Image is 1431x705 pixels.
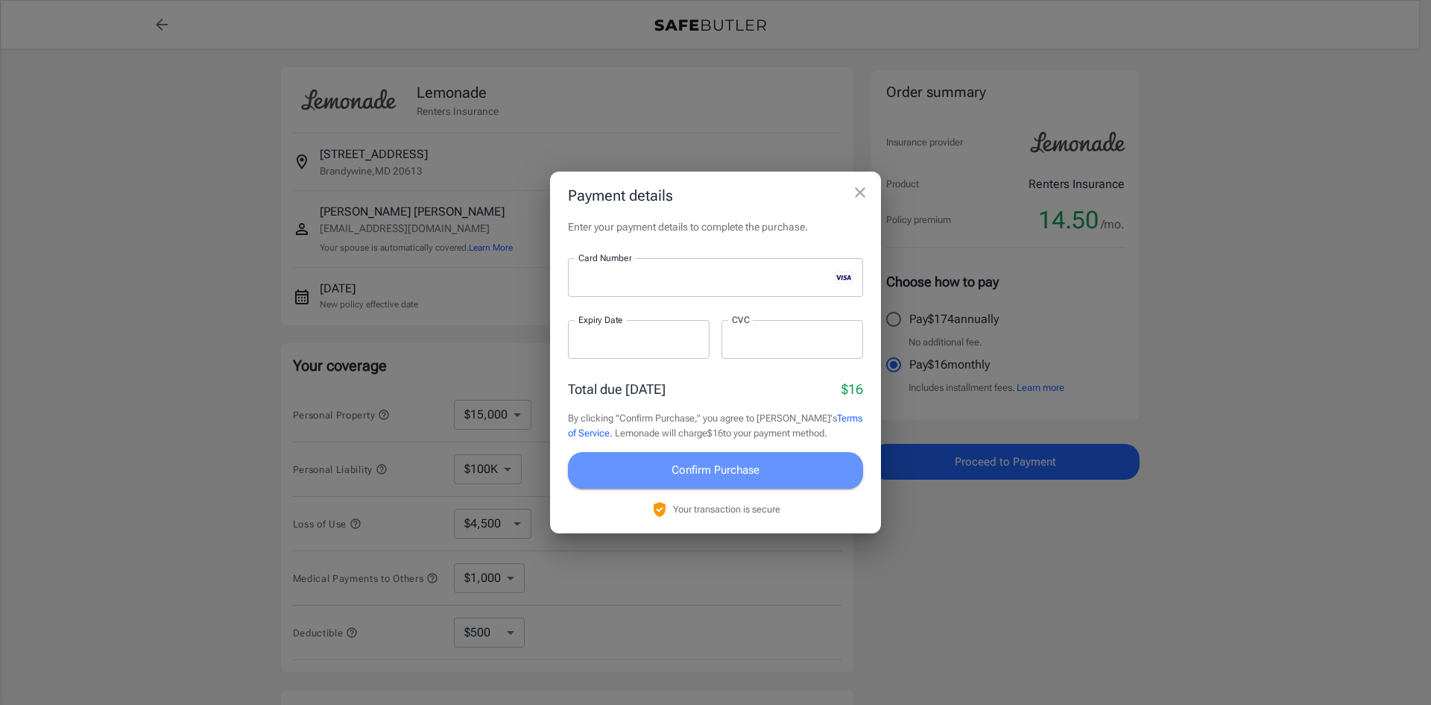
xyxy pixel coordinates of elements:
a: Terms of Service [568,413,862,439]
iframe: Secure expiration date input frame [578,333,699,347]
p: Your transaction is secure [673,502,780,516]
label: CVC [732,313,750,326]
iframe: Secure card number input frame [578,271,829,285]
span: Confirm Purchase [672,460,759,480]
p: Enter your payment details to complete the purchase. [568,219,863,234]
p: Total due [DATE] [568,379,666,399]
button: Confirm Purchase [568,452,863,488]
p: By clicking "Confirm Purchase," you agree to [PERSON_NAME]'s . Lemonade will charge $16 to your p... [568,411,863,440]
label: Expiry Date [578,313,623,326]
svg: visa [835,272,853,283]
button: close [845,178,875,207]
p: $16 [841,379,863,399]
label: Card Number [578,251,631,264]
iframe: Secure CVC input frame [732,333,853,347]
h2: Payment details [550,172,881,219]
